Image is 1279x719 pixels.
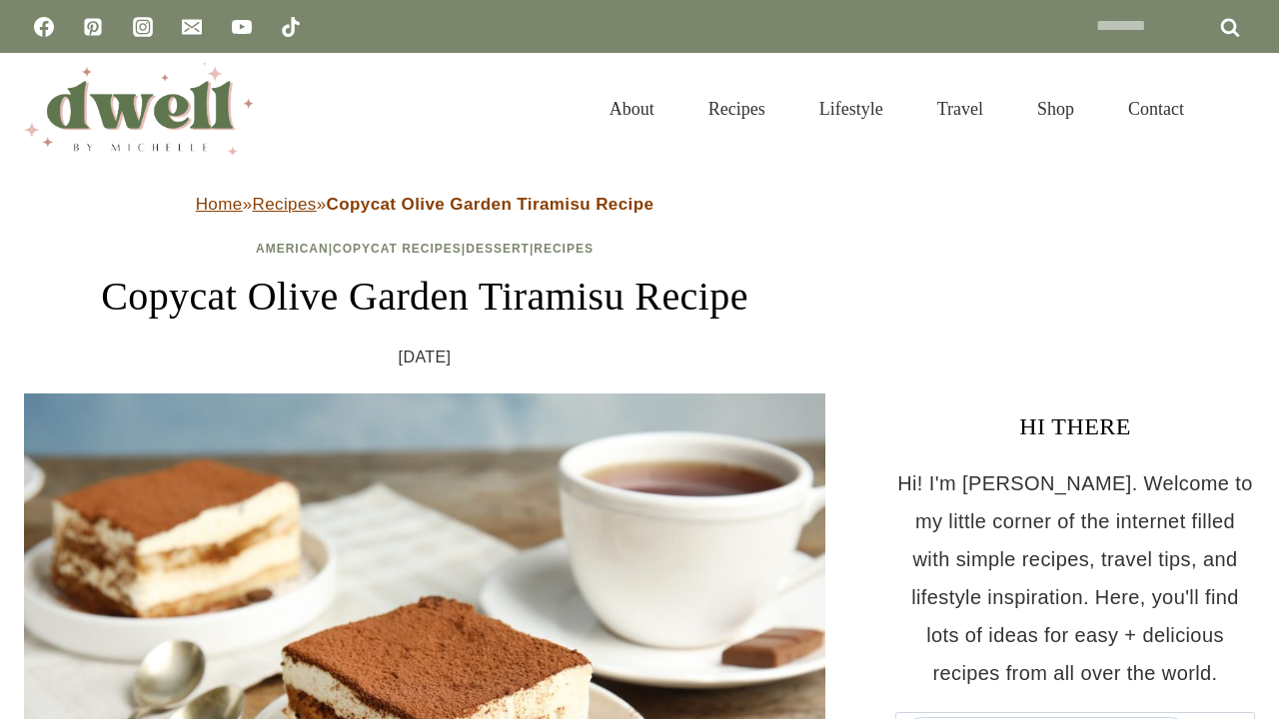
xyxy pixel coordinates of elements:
a: Recipes [681,74,792,144]
h3: HI THERE [895,408,1255,444]
a: Copycat Recipes [333,242,462,256]
a: American [256,242,329,256]
strong: Copycat Olive Garden Tiramisu Recipe [327,195,654,214]
img: DWELL by michelle [24,63,254,155]
span: » » [196,195,654,214]
a: Recipes [534,242,594,256]
time: [DATE] [399,343,452,372]
a: Facebook [24,7,64,47]
h1: Copycat Olive Garden Tiramisu Recipe [24,267,825,327]
a: YouTube [222,7,262,47]
a: Shop [1010,74,1101,144]
p: Hi! I'm [PERSON_NAME]. Welcome to my little corner of the internet filled with simple recipes, tr... [895,464,1255,692]
nav: Primary Navigation [583,74,1211,144]
a: Dessert [466,242,530,256]
span: | | | [256,242,594,256]
a: Travel [910,74,1010,144]
a: Lifestyle [792,74,910,144]
a: TikTok [271,7,311,47]
a: Home [196,195,243,214]
a: Pinterest [73,7,113,47]
a: About [583,74,681,144]
a: Recipes [252,195,316,214]
a: Email [172,7,212,47]
a: Instagram [123,7,163,47]
button: View Search Form [1221,92,1255,126]
a: Contact [1101,74,1211,144]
